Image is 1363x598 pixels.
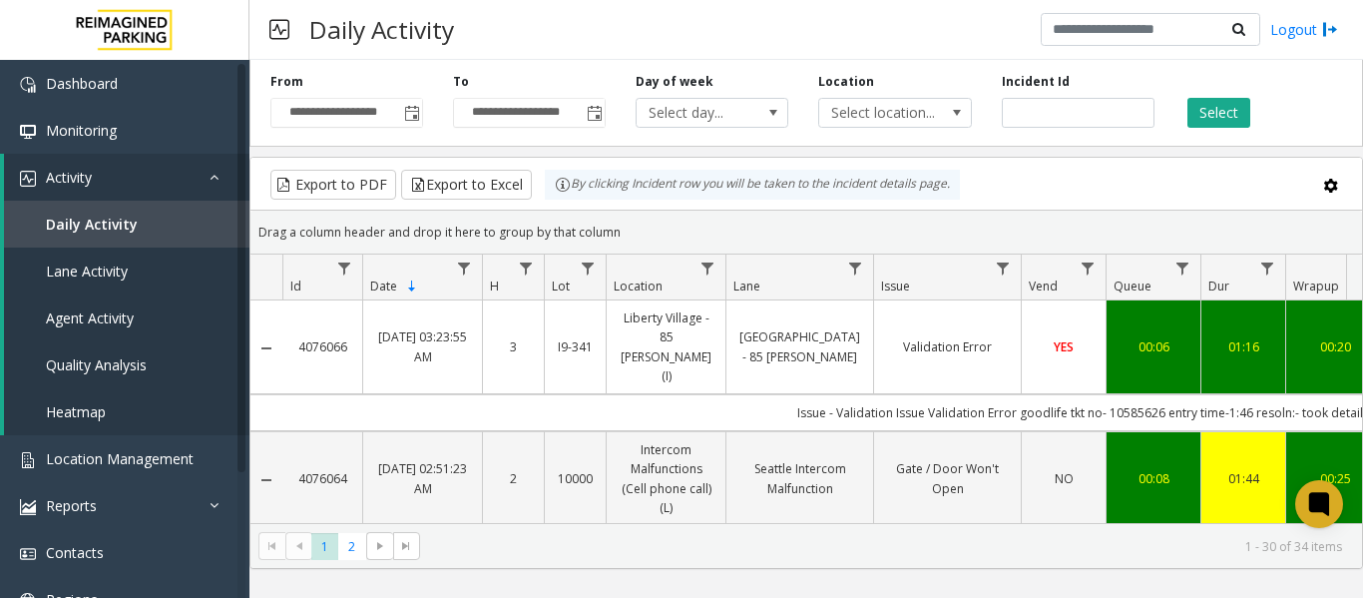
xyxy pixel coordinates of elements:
a: 3 [495,337,532,356]
div: Drag a column header and drop it here to group by that column [250,215,1362,250]
button: Export to Excel [401,170,532,200]
a: Quality Analysis [4,341,249,388]
kendo-pager-info: 1 - 30 of 34 items [432,538,1342,555]
a: Lane Filter Menu [842,255,869,282]
span: Date [370,278,397,295]
a: YES [1034,337,1094,356]
a: 01:16 [1213,337,1273,356]
a: Gate / Door Won't Open [886,459,1009,497]
span: Agent Activity [46,308,134,327]
span: Monitoring [46,121,117,140]
a: Lot Filter Menu [575,255,602,282]
span: Location Management [46,449,194,468]
a: Vend Filter Menu [1075,255,1102,282]
span: Go to the next page [366,532,393,560]
a: Seattle Intercom Malfunction [738,459,861,497]
span: Lot [552,278,570,295]
a: Collapse Details [250,472,282,488]
label: Incident Id [1002,73,1070,91]
span: Vend [1029,278,1058,295]
a: Logout [1270,19,1338,40]
span: Lane [733,278,760,295]
a: Activity [4,154,249,201]
a: [GEOGRAPHIC_DATA] - 85 [PERSON_NAME] [738,327,861,365]
a: Date Filter Menu [451,255,478,282]
a: Collapse Details [250,340,282,356]
span: Go to the next page [372,538,388,554]
a: NO [1034,469,1094,488]
a: Daily Activity [4,201,249,248]
a: Dur Filter Menu [1254,255,1281,282]
span: NO [1055,470,1074,487]
span: Sortable [404,279,420,295]
a: 00:06 [1119,337,1188,356]
span: Toggle popup [400,99,422,127]
a: Issue Filter Menu [990,255,1017,282]
a: 01:44 [1213,469,1273,488]
span: Page 2 [338,533,365,560]
a: H Filter Menu [513,255,540,282]
a: Lane Activity [4,248,249,295]
a: [DATE] 02:51:23 AM [375,459,470,497]
span: Dashboard [46,74,118,93]
img: 'icon' [20,546,36,562]
label: Day of week [636,73,713,91]
span: Contacts [46,543,104,562]
span: Activity [46,168,92,187]
span: Select location... [819,99,940,127]
span: Select day... [637,99,757,127]
span: Heatmap [46,402,106,421]
span: Id [290,278,301,295]
img: infoIcon.svg [555,177,571,193]
img: pageIcon [269,5,289,54]
a: Liberty Village - 85 [PERSON_NAME] (I) [619,308,713,385]
label: Location [818,73,874,91]
a: Agent Activity [4,295,249,341]
span: Location [614,278,663,295]
span: Daily Activity [46,215,138,234]
img: 'icon' [20,499,36,515]
span: Issue [881,278,910,295]
div: Data table [250,255,1362,523]
span: Reports [46,496,97,515]
a: I9-341 [557,337,594,356]
span: Go to the last page [393,532,420,560]
a: 2 [495,469,532,488]
span: Go to the last page [398,538,414,554]
img: logout [1322,19,1338,40]
label: To [453,73,469,91]
a: Location Filter Menu [694,255,721,282]
span: Wrapup [1293,278,1339,295]
span: Lane Activity [46,262,128,281]
button: Export to PDF [270,170,396,200]
a: Id Filter Menu [331,255,358,282]
img: 'icon' [20,124,36,140]
a: Intercom Malfunctions (Cell phone call) (L) [619,440,713,517]
img: 'icon' [20,171,36,187]
a: Queue Filter Menu [1169,255,1196,282]
span: Page 1 [311,533,338,560]
a: 00:08 [1119,469,1188,488]
h3: Daily Activity [299,5,464,54]
a: 4076064 [294,469,350,488]
a: 4076066 [294,337,350,356]
span: Dur [1208,278,1229,295]
span: H [490,278,499,295]
a: Validation Error [886,337,1009,356]
div: By clicking Incident row you will be taken to the incident details page. [545,170,960,200]
label: From [270,73,303,91]
span: YES [1054,338,1074,355]
a: 10000 [557,469,594,488]
img: 'icon' [20,452,36,468]
button: Select [1187,98,1250,128]
a: [DATE] 03:23:55 AM [375,327,470,365]
span: Toggle popup [583,99,605,127]
span: Queue [1114,278,1151,295]
img: 'icon' [20,77,36,93]
span: Quality Analysis [46,355,147,374]
a: Heatmap [4,388,249,435]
